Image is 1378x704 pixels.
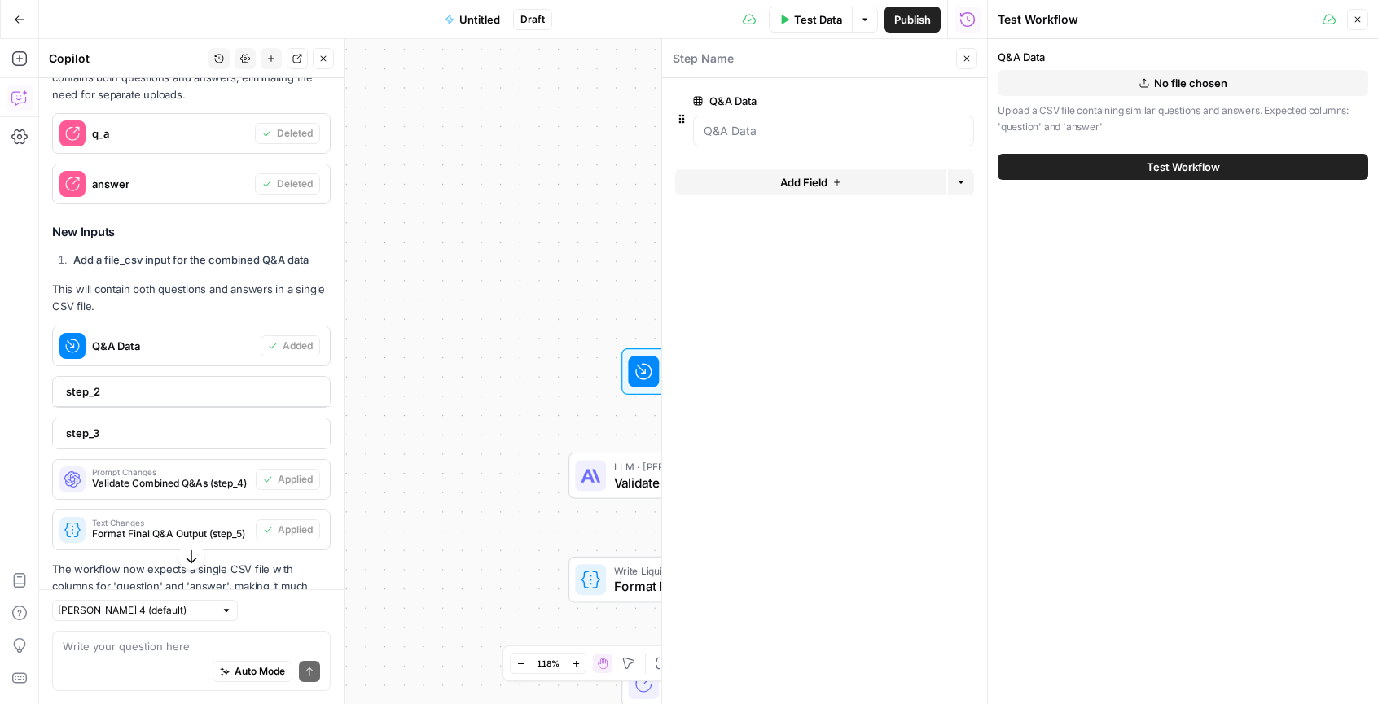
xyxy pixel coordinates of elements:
button: Add Field [675,169,946,195]
span: Test Workflow [1147,159,1220,175]
span: Deleted [277,126,313,141]
button: Untitled [435,7,510,33]
span: Draft [520,12,545,27]
span: Auto Mode [235,664,285,679]
span: Validate Combined Q&As [614,473,798,492]
button: Added [261,335,320,356]
span: Text Changes [92,518,249,527]
span: Untitled [459,11,500,28]
span: Prompt Changes [92,468,249,476]
h3: New Inputs [52,221,331,243]
span: No file chosen [1154,75,1227,91]
div: WorkflowInput SettingsInputs [568,348,867,395]
button: No file chosen [998,70,1368,96]
span: Deleted [277,177,313,191]
span: Applied [278,523,313,537]
p: This will contain both questions and answers in a single CSV file. [52,281,331,315]
p: Upload a CSV file containing similar questions and answers. Expected columns: 'question' and 'ans... [998,103,1368,134]
button: Deleted [255,173,320,195]
span: Publish [894,11,931,28]
input: Q&A Data [704,123,963,139]
button: Applied [256,519,320,540]
div: LLM · [PERSON_NAME] 4Validate Combined Q&AsStep 4 [568,453,867,499]
strong: Add a file_csv input for the combined Q&A data [73,253,309,266]
span: Test Data [794,11,842,28]
button: Publish [884,7,941,33]
span: step_2 [66,383,314,400]
button: Deleted [255,123,320,144]
span: Q&A Data [92,338,254,354]
span: answer [92,176,248,192]
label: Q&A Data [998,49,1368,65]
span: LLM · [PERSON_NAME] 4 [614,459,798,474]
p: I'll revise the workflow to use a single CSV input that contains both questions and answers, elim... [52,52,331,103]
input: Claude Sonnet 4 (default) [58,602,214,619]
span: 118% [537,657,560,670]
span: Format Final Q&A Output [614,577,799,597]
div: Copilot [49,50,204,67]
span: Format Final Q&A Output (step_5) [92,527,249,541]
button: Test Data [769,7,852,33]
span: Added [283,339,313,353]
span: step_3 [66,425,314,441]
span: Validate Combined Q&As (step_4) [92,476,249,491]
span: Applied [278,472,313,487]
label: Q&A Data [693,93,882,109]
button: Auto Mode [213,661,292,682]
button: Test Workflow [998,154,1368,180]
button: Applied [256,469,320,490]
span: q_a [92,125,248,142]
span: Write Liquid Text [614,563,799,579]
div: Write Liquid TextFormat Final Q&A OutputStep 5 [568,557,867,603]
p: The workflow now expects a single CSV file with columns for 'question' and 'answer', making it mu... [52,561,331,612]
span: Add Field [780,174,827,190]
